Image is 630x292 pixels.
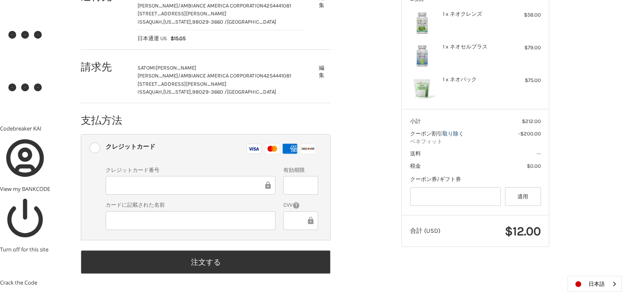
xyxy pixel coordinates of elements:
[410,175,541,183] div: クーポン券/ギフト券
[138,81,227,87] span: [STREET_ADDRESS][PERSON_NAME]
[508,76,541,84] div: $75.00
[138,2,263,9] span: [PERSON_NAME]/AMBIANCE AMERICA CORPORATION
[567,276,622,292] aside: Language selected: 日本語
[106,140,155,154] div: クレジットカード
[443,11,506,17] h4: 1 x ネオクレンズ
[263,72,291,79] span: 4254441081
[106,201,275,209] label: カードに記載された名前
[312,62,331,82] button: 編集
[537,150,541,157] span: --
[192,19,227,25] span: 98029-3660 /
[263,2,291,9] span: 4254441081
[567,276,622,292] div: Language
[192,89,227,95] span: 98029-3660 /
[442,130,464,137] a: 取り除く
[81,250,331,274] button: 注文する
[138,10,227,17] span: [STREET_ADDRESS][PERSON_NAME]
[518,130,541,137] span: -$200.00
[19,254,31,266] img: tHpM1yUaNeRpvNZA00+lEaQxYogixVBFiuCLFYEWawIslgRZLEiyGJFkMWKIIsVQRYrgn8AiRa2BtrOgaUAAAAASUVORK5CYII=
[138,65,156,71] span: SATOMI
[227,89,276,95] span: [GEOGRAPHIC_DATA]
[522,118,541,124] span: $212.00
[81,114,129,127] h2: 支払方法
[283,166,318,174] label: 有効期限
[410,150,421,157] span: 送料
[443,43,506,50] h4: 1 x ネオセルプラス
[156,65,196,71] span: [PERSON_NAME]
[20,115,30,125] img: nkSnSEy9oQAAAABJRU5ErkJggg==
[227,19,276,25] span: [GEOGRAPHIC_DATA]
[111,181,263,190] iframe: セキュア・クレジットカード・フレーム - クレジットカード番号
[289,181,312,190] iframe: セキュア・クレジットカード・フレーム - 有効期限
[527,163,541,169] span: $0.00
[138,19,163,25] span: ISSAQUAH,
[410,118,421,124] span: 小計
[568,276,621,292] a: 日本語
[138,34,167,43] span: 日本通運 US
[138,89,163,95] span: ISSAQUAH,
[410,130,442,137] span: クーポン割引
[111,216,270,225] iframe: セキュア・クレジットカード・フレーム - カード所有者名
[163,19,192,25] span: [US_STATE],
[106,166,275,174] label: クレジットカード番号
[410,163,421,169] span: 税金
[443,76,506,83] h4: 1 x ネオパック
[508,43,541,52] div: $79.00
[167,34,186,43] span: $15.05
[289,216,306,225] iframe: 安全なクレジットカードフレーム - CVV
[410,187,501,206] input: Gift Certificate or Coupon Code
[505,224,541,239] span: $12.00
[81,60,129,73] h2: 請求先
[410,138,541,146] span: ベネフィット
[138,72,263,79] span: [PERSON_NAME]/AMBIANCE AMERICA CORPORATION
[163,89,192,95] span: [US_STATE],
[508,11,541,19] div: $58.00
[283,201,318,209] label: CVV
[410,227,440,234] span: 合計 (USD)
[505,187,541,206] button: 適用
